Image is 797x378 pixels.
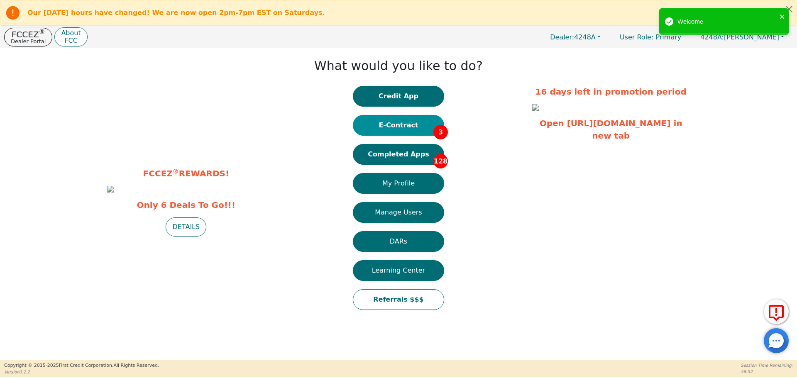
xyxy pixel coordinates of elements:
[433,125,448,139] span: 3
[677,17,777,27] div: Welcome
[741,368,793,375] p: 58:52
[314,59,483,73] h1: What would you like to do?
[353,289,444,310] button: Referrals $$$
[61,37,81,44] p: FCC
[39,28,45,36] sup: ®
[353,144,444,165] button: Completed Apps128
[107,186,114,193] img: 0eb247c7-8a1f-41ca-ba89-d91751b11c86
[550,33,596,41] span: 4248A
[353,115,444,136] button: E-Contract3
[611,29,689,45] p: Primary
[433,154,448,168] span: 128
[11,39,46,44] p: Dealer Portal
[353,173,444,194] button: My Profile
[541,31,609,44] button: Dealer:4248A
[113,363,159,368] span: All Rights Reserved.
[4,28,52,46] button: FCCEZ®Dealer Portal
[166,217,206,237] button: DETAILS
[11,30,46,39] p: FCCEZ
[353,231,444,252] button: DARs
[173,168,179,175] sup: ®
[550,33,574,41] span: Dealer:
[61,30,81,37] p: About
[353,202,444,223] button: Manage Users
[4,362,159,369] p: Copyright © 2015- 2025 First Credit Corporation.
[620,33,653,41] span: User Role :
[700,33,779,41] span: [PERSON_NAME]
[107,199,265,211] span: Only 6 Deals To Go!!!
[532,104,539,111] img: 262717fa-6594-4cae-b8d5-00eb93954ac9
[700,33,724,41] span: 4248A:
[353,86,444,107] button: Credit App
[764,299,789,324] button: Report Error to FCC
[107,167,265,180] p: FCCEZ REWARDS!
[780,12,785,21] button: close
[27,9,325,17] b: Our [DATE] hours have changed! We are now open 2pm-7pm EST on Saturdays.
[4,369,159,375] p: Version 3.2.2
[782,0,797,17] button: Close alert
[741,362,793,368] p: Session Time Remaining:
[353,260,444,281] button: Learning Center
[532,85,690,98] p: 16 days left in promotion period
[54,27,87,47] button: AboutFCC
[540,118,682,141] a: Open [URL][DOMAIN_NAME] in new tab
[611,29,689,45] a: User Role: Primary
